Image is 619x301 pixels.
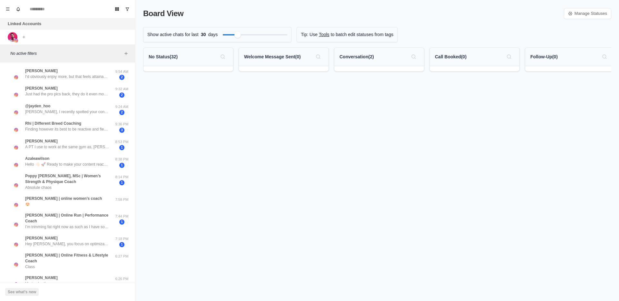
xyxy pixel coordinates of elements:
[25,161,109,167] p: Hello 👋🏻 🚀 Ready to make your content reach its full potential and pull in the perfect audience?
[119,110,124,115] span: 2
[14,243,18,247] img: picture
[8,21,41,27] p: Linked Accounts
[218,52,228,62] button: Search
[114,86,130,92] p: 9:32 AM
[25,173,114,185] p: Poppy [PERSON_NAME], MSc | Women’s Strength & Physique Coach
[25,109,109,115] p: [PERSON_NAME], I recently spotted your content while scrolling 😂 Found 2-3 quick tweaks in your f...
[122,50,130,57] button: Add filters
[3,4,13,14] button: Menu
[319,31,329,38] a: Tools
[143,8,183,19] p: Board View
[408,52,419,62] button: Search
[435,53,467,60] p: Call Booked ( 0 )
[234,32,241,38] div: Filter by activity days
[114,174,130,180] p: 8:14 PM
[147,31,199,38] p: Show active chats for last
[208,31,218,38] p: days
[504,52,514,62] button: Search
[25,91,109,97] p: Just had the pro pics back, they do it even more justice. Beauty of a space with an even more pow...
[25,74,109,80] p: I’d obviously enjoy more, but that feels attainable at least
[14,263,18,267] img: picture
[14,282,18,286] img: picture
[25,121,81,126] p: Rhi | Different Breed Coaching
[119,219,124,225] span: 1
[119,180,124,185] span: 1
[114,197,130,202] p: 7:58 PM
[14,128,18,132] img: picture
[25,201,30,207] p: 😍
[244,53,301,60] p: Welcome Message Sent ( 0 )
[10,51,122,56] p: No active filters
[119,75,124,80] span: 2
[114,139,130,145] p: 8:53 PM
[14,203,18,207] img: picture
[25,68,58,74] p: [PERSON_NAME]
[25,196,102,201] p: [PERSON_NAME] | online women’s coach
[25,224,109,230] p: I’m trimming fat right now as such as I have some pure energy zappers then I’m rebuilding with sa...
[25,103,50,109] p: @jayden_hoo
[119,92,124,98] span: 2
[114,157,130,162] p: 8:38 PM
[114,254,130,259] p: 6:27 PM
[339,53,374,60] p: Conversation ( 2 )
[313,52,323,62] button: Search
[25,235,58,241] p: [PERSON_NAME]
[331,31,394,38] p: to batch edit statuses from tags
[25,275,58,281] p: [PERSON_NAME]
[13,4,23,14] button: Notifications
[119,242,124,247] span: 1
[25,138,58,144] p: [PERSON_NAME]
[599,52,610,62] button: Search
[564,8,611,19] a: Manage Statuses
[114,104,130,110] p: 9:24 AM
[25,185,52,190] p: Absolute chaos
[114,121,130,127] p: 9:36 PM
[25,281,50,286] p: Me too brother
[199,31,208,38] span: 30
[114,214,130,219] p: 7:44 PM
[14,39,18,43] img: picture
[112,4,122,14] button: Board View
[530,53,558,60] p: Follow-Up ( 0 )
[14,163,18,167] img: picture
[122,4,133,14] button: Show unread conversations
[114,69,130,74] p: 9:54 AM
[119,145,124,150] span: 1
[301,31,318,38] p: Tip: Use
[25,252,114,264] p: [PERSON_NAME] | Online Fitness & Lifestyle Coach
[14,146,18,150] img: picture
[114,276,130,282] p: 6:26 PM
[25,241,109,247] p: Hey [PERSON_NAME], you focus on optimization, growth, content, right?
[25,85,58,91] p: [PERSON_NAME]
[25,212,114,224] p: [PERSON_NAME] | Online Run | Performance Coach
[25,126,109,132] p: Finding however its best to be reactive and flexible with them at times, still in our infancy as ...
[14,223,18,227] img: picture
[14,93,18,97] img: picture
[8,32,17,42] img: picture
[14,75,18,79] img: picture
[25,144,109,150] p: A PT I use to work at the same gym as, [PERSON_NAME], did a post recommending you ☺️
[114,236,130,242] p: 7:18 PM
[149,53,178,60] p: No Status ( 32 )
[119,163,124,168] span: 1
[25,156,49,161] p: Azaleawilson
[119,128,124,133] span: 3
[5,288,39,296] button: See what's new
[20,33,28,41] button: Add account
[14,111,18,114] img: picture
[14,183,18,187] img: picture
[25,264,35,270] p: Class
